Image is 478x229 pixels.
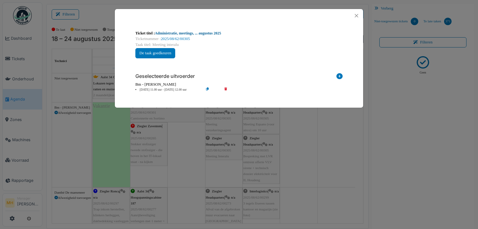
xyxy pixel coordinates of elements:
[135,30,343,36] div: Ticket titel :
[135,48,175,58] button: De taak goedkeuren
[132,88,204,92] li: [DATE] 11.00 uur - [DATE] 12.00 uur
[135,36,343,42] div: Ticketnummer :
[352,11,361,20] button: Close
[135,42,343,48] div: Taak titel: Meeting interalu
[155,31,221,35] a: Administratie, meetings, ... augustus 2025
[161,37,190,41] a: 2025/08/62/00305
[336,73,343,82] i: Toevoegen
[135,73,195,79] h6: Geselecteerde uitvoerder
[135,82,343,88] div: Bm - [PERSON_NAME]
